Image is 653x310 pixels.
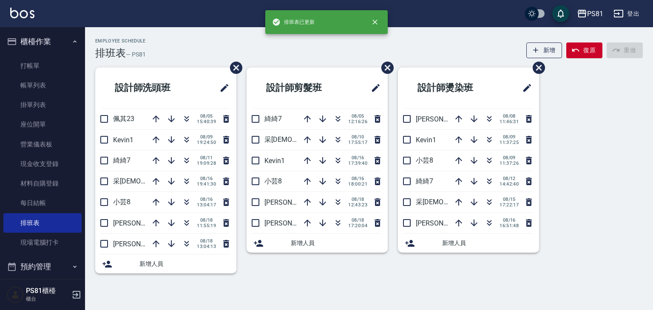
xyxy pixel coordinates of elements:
h3: 排班表 [95,47,126,59]
h5: PS81櫃檯 [26,287,69,295]
span: 08/09 [500,134,519,140]
a: 營業儀表板 [3,135,82,154]
span: 采[DEMOGRAPHIC_DATA]2 [264,135,345,144]
span: [PERSON_NAME]6 [113,240,168,248]
span: 小芸8 [264,177,282,185]
span: 佩其23 [113,115,134,123]
h2: 設計師洗頭班 [102,73,199,103]
h2: Employee Schedule [95,38,146,44]
span: 刪除班表 [375,55,395,80]
a: 現金收支登錄 [3,154,82,174]
span: Kevin1 [264,157,285,165]
span: 08/16 [348,176,367,181]
span: [PERSON_NAME]3 [264,198,319,206]
span: 15:40:39 [197,119,216,124]
span: 綺綺7 [416,177,433,185]
img: Person [7,286,24,303]
h6: — PS81 [126,50,146,59]
span: 新增人員 [442,239,532,248]
span: 11:55:19 [197,223,216,228]
span: 08/18 [197,217,216,223]
span: 08/18 [348,197,367,202]
span: 19:24:50 [197,140,216,145]
span: 綺綺7 [113,156,131,164]
div: 新增人員 [398,234,539,253]
img: Logo [10,8,34,18]
span: 08/10 [348,134,367,140]
span: 新增人員 [291,239,381,248]
span: 16:51:48 [500,223,519,228]
span: 17:22:17 [500,202,519,208]
span: Kevin1 [416,136,436,144]
span: 13:04:17 [197,202,216,208]
div: PS81 [587,8,603,19]
span: 08/05 [197,113,216,119]
span: 綺綺7 [264,115,282,123]
span: 修改班表的標題 [366,78,381,98]
span: 19:41:30 [197,181,216,187]
h2: 設計師燙染班 [405,73,501,103]
span: 08/05 [348,113,367,119]
span: 08/11 [197,155,216,161]
span: 17:39:40 [348,161,367,166]
a: 座位開單 [3,115,82,134]
span: 19:09:28 [197,161,216,166]
a: 現場電腦打卡 [3,233,82,252]
span: [PERSON_NAME]3 [416,219,471,227]
button: 報表及分析 [3,278,82,300]
span: [PERSON_NAME]3 [113,219,168,227]
button: 櫃檯作業 [3,31,82,53]
span: 17:55:17 [348,140,367,145]
span: 小芸8 [113,198,131,206]
span: 08/16 [197,197,216,202]
span: [PERSON_NAME]6 [416,115,471,123]
span: 刪除班表 [526,55,546,80]
span: 修改班表的標題 [517,78,532,98]
a: 材料自購登錄 [3,174,82,193]
span: 修改班表的標題 [214,78,230,98]
span: 刪除班表 [224,55,244,80]
span: 13:04:13 [197,244,216,249]
a: 掛單列表 [3,95,82,115]
span: 18:00:21 [348,181,367,187]
p: 櫃台 [26,295,69,303]
span: 11:37:26 [500,161,519,166]
span: 17:20:04 [348,223,367,228]
span: 11:46:31 [500,119,519,124]
span: 排班表已更新 [272,18,315,26]
span: 11:37:25 [500,140,519,145]
button: PS81 [574,5,607,23]
h2: 設計師剪髮班 [253,73,350,103]
span: 12:43:23 [348,202,367,208]
span: 08/16 [197,176,216,181]
span: 08/16 [348,155,367,161]
button: 復原 [566,42,602,58]
div: 新增人員 [95,254,236,273]
span: 08/09 [500,155,519,161]
span: 小芸8 [416,156,433,164]
span: 08/09 [197,134,216,140]
span: Kevin1 [113,136,133,144]
span: 采[DEMOGRAPHIC_DATA]2 [416,198,497,206]
span: 08/08 [500,113,519,119]
button: save [552,5,569,22]
span: 采[DEMOGRAPHIC_DATA]2 [113,177,194,185]
span: 12:16:26 [348,119,367,124]
span: 08/18 [197,238,216,244]
span: 14:42:40 [500,181,519,187]
span: [PERSON_NAME]6 [264,219,319,227]
a: 打帳單 [3,56,82,76]
a: 帳單列表 [3,76,82,95]
button: 登出 [610,6,643,22]
span: 08/18 [348,217,367,223]
button: 新增 [526,42,562,58]
button: close [366,13,384,31]
span: 08/15 [500,197,519,202]
span: 08/16 [500,217,519,223]
button: 預約管理 [3,256,82,278]
a: 每日結帳 [3,193,82,213]
span: 新增人員 [139,259,230,268]
span: 08/12 [500,176,519,181]
a: 排班表 [3,213,82,233]
div: 新增人員 [247,234,388,253]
